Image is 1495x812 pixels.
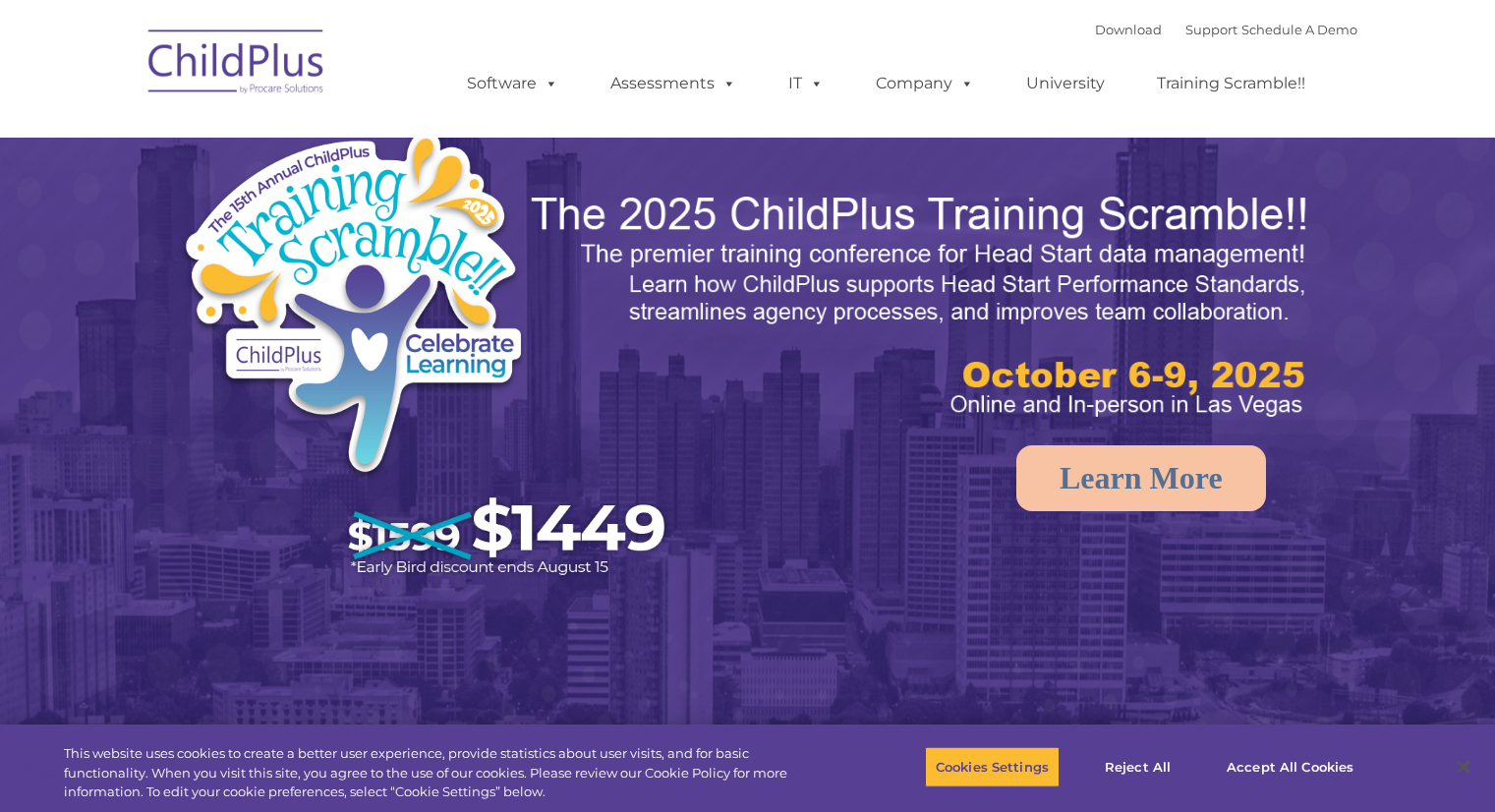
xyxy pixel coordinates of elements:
[1137,64,1325,103] a: Training Scramble!!
[1076,746,1199,787] button: Reject All
[64,744,823,802] div: This website uses cookies to create a better user experience, provide statistics about user visit...
[1016,445,1266,511] a: Learn More
[1095,22,1162,37] a: Download
[1095,22,1357,37] font: |
[769,64,843,103] a: IT
[856,64,994,103] a: Company
[591,64,756,103] a: Assessments
[1442,745,1485,788] button: Close
[1185,22,1237,37] a: Support
[447,64,578,103] a: Software
[1241,22,1357,37] a: Schedule A Demo
[925,746,1060,787] button: Cookies Settings
[1006,64,1124,103] a: University
[1216,746,1364,787] button: Accept All Cookies
[139,16,335,114] img: ChildPlus by Procare Solutions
